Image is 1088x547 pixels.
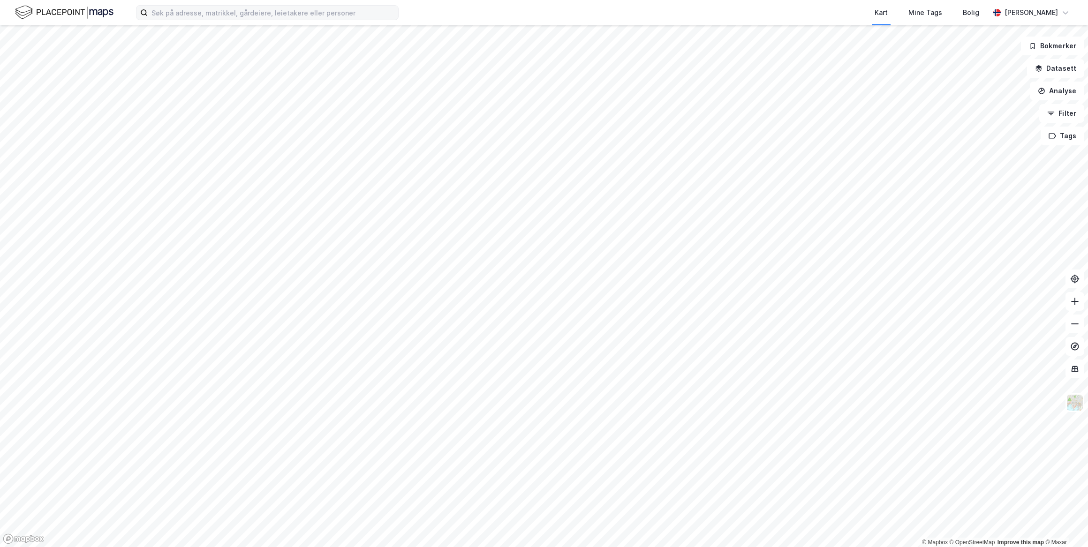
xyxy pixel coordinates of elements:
div: Kontrollprogram for chat [1041,502,1088,547]
div: Kart [875,7,888,18]
a: OpenStreetMap [950,539,995,546]
button: Tags [1041,127,1084,145]
button: Analyse [1030,82,1084,100]
a: Mapbox homepage [3,533,44,544]
a: Mapbox [922,539,948,546]
button: Bokmerker [1021,37,1084,55]
div: Bolig [963,7,979,18]
a: Improve this map [997,539,1044,546]
button: Filter [1039,104,1084,123]
div: Mine Tags [908,7,942,18]
div: [PERSON_NAME] [1005,7,1058,18]
iframe: Chat Widget [1041,502,1088,547]
button: Datasett [1027,59,1084,78]
img: Z [1066,394,1084,412]
input: Søk på adresse, matrikkel, gårdeiere, leietakere eller personer [148,6,398,20]
img: logo.f888ab2527a4732fd821a326f86c7f29.svg [15,4,113,21]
